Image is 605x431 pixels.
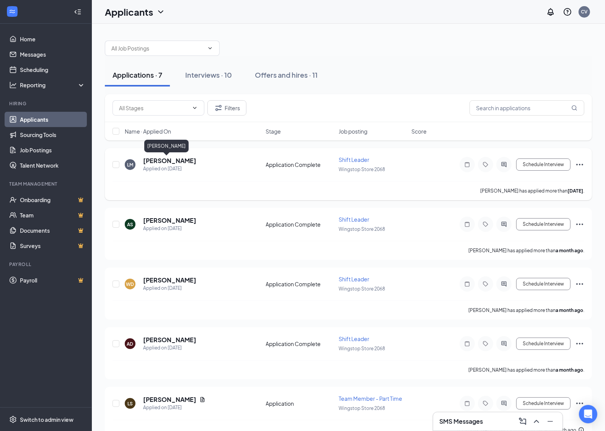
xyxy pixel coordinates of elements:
[481,341,490,347] svg: Tag
[8,8,16,15] svg: WorkstreamLogo
[266,220,334,228] div: Application Complete
[266,340,334,348] div: Application Complete
[266,280,334,288] div: Application Complete
[119,104,189,112] input: All Stages
[563,7,572,16] svg: QuestionInfo
[20,112,85,127] a: Applicants
[499,341,509,347] svg: ActiveChat
[544,415,556,428] button: Minimize
[9,416,17,423] svg: Settings
[530,415,543,428] button: ChevronUp
[143,404,205,411] div: Applied on [DATE]
[207,45,213,51] svg: ChevronDown
[499,400,509,407] svg: ActiveChat
[518,417,527,426] svg: ComposeMessage
[499,221,509,227] svg: ActiveChat
[516,278,571,290] button: Schedule Interview
[546,417,555,426] svg: Minimize
[144,140,189,152] div: [PERSON_NAME]
[481,281,490,287] svg: Tag
[126,281,134,287] div: WD
[579,405,597,423] div: Open Intercom Messenger
[20,416,73,423] div: Switch to admin view
[9,81,17,89] svg: Analysis
[105,5,153,18] h1: Applicants
[339,405,385,411] span: Wingstop Store 2068
[143,395,196,404] h5: [PERSON_NAME]
[556,248,583,253] b: a month ago
[125,127,171,135] span: Name · Applied On
[516,338,571,350] button: Schedule Interview
[499,162,509,168] svg: ActiveChat
[9,181,84,187] div: Team Management
[266,161,334,168] div: Application Complete
[463,162,472,168] svg: Note
[199,397,205,403] svg: Document
[20,238,85,253] a: SurveysCrown
[127,162,133,168] div: LM
[143,344,196,352] div: Applied on [DATE]
[468,247,584,254] p: [PERSON_NAME] has applied more than .
[9,261,84,268] div: Payroll
[20,223,85,238] a: DocumentsCrown
[339,276,369,282] span: Shift Leader
[499,281,509,287] svg: ActiveChat
[468,307,584,313] p: [PERSON_NAME] has applied more than .
[516,218,571,230] button: Schedule Interview
[20,62,85,77] a: Scheduling
[481,162,490,168] svg: Tag
[20,31,85,47] a: Home
[20,47,85,62] a: Messages
[143,216,196,225] h5: [PERSON_NAME]
[339,167,385,172] span: Wingstop Store 2068
[339,286,385,292] span: Wingstop Store 2068
[339,226,385,232] span: Wingstop Store 2068
[532,417,541,426] svg: ChevronUp
[20,81,86,89] div: Reporting
[20,273,85,288] a: PayrollCrown
[20,207,85,223] a: TeamCrown
[143,336,196,344] h5: [PERSON_NAME]
[143,284,196,292] div: Applied on [DATE]
[143,165,196,173] div: Applied on [DATE]
[207,100,246,116] button: Filter Filters
[567,188,583,194] b: [DATE]
[192,105,198,111] svg: ChevronDown
[143,276,196,284] h5: [PERSON_NAME]
[20,127,85,142] a: Sourcing Tools
[143,225,196,232] div: Applied on [DATE]
[339,156,369,163] span: Shift Leader
[516,158,571,171] button: Schedule Interview
[20,142,85,158] a: Job Postings
[480,188,584,194] p: [PERSON_NAME] has applied more than .
[411,127,427,135] span: Score
[517,415,529,428] button: ComposeMessage
[575,339,584,348] svg: Ellipses
[266,127,281,135] span: Stage
[571,105,577,111] svg: MagnifyingGlass
[463,400,472,407] svg: Note
[127,400,133,407] div: LS
[339,346,385,351] span: Wingstop Store 2068
[255,70,318,80] div: Offers and hires · 11
[463,281,472,287] svg: Note
[468,367,584,373] p: [PERSON_NAME] has applied more than .
[575,279,584,289] svg: Ellipses
[9,100,84,107] div: Hiring
[339,395,402,402] span: Team Member - Part Time
[339,216,369,223] span: Shift Leader
[546,7,555,16] svg: Notifications
[463,221,472,227] svg: Note
[575,160,584,169] svg: Ellipses
[516,397,571,410] button: Schedule Interview
[339,127,367,135] span: Job posting
[481,400,490,407] svg: Tag
[581,8,588,15] div: CV
[185,70,232,80] div: Interviews · 10
[127,341,134,347] div: AD
[575,220,584,229] svg: Ellipses
[339,335,369,342] span: Shift Leader
[20,192,85,207] a: OnboardingCrown
[556,307,583,313] b: a month ago
[111,44,204,52] input: All Job Postings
